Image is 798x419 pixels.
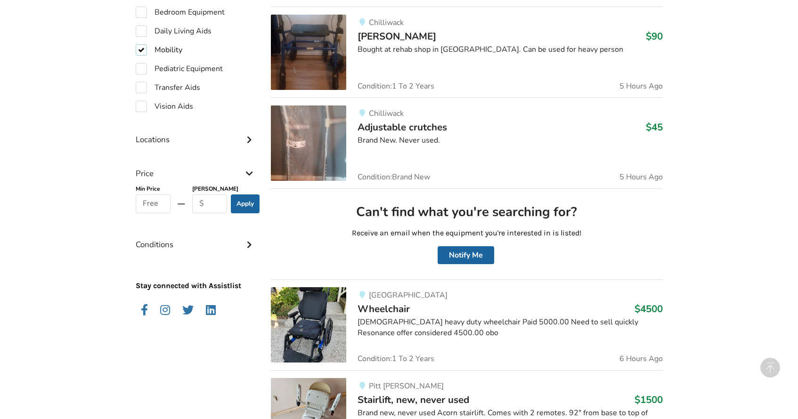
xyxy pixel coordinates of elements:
[646,121,663,133] h3: $45
[271,287,346,363] img: mobility-wheelchair
[271,15,346,90] img: mobility-walker
[271,105,346,181] img: mobility-adjustable crutches
[635,394,663,406] h3: $1500
[136,185,160,193] b: Min Price
[358,82,434,90] span: Condition: 1 To 2 Years
[619,173,663,181] span: 5 Hours Ago
[271,279,662,370] a: mobility-wheelchair[GEOGRAPHIC_DATA]Wheelchair$4500[DEMOGRAPHIC_DATA] heavy duty wheelchair Paid ...
[358,317,662,338] div: [DEMOGRAPHIC_DATA] heavy duty wheelchair Paid 5000.00 Need to sell quickly Resonance offer consid...
[136,254,256,291] p: Stay connected with Assistlist
[358,44,662,55] div: Bought at rehab shop in [GEOGRAPHIC_DATA]. Can be used for heavy person
[136,101,193,112] label: Vision Aids
[136,194,171,213] input: Free
[358,393,469,406] span: Stairlift, new, never used
[231,194,260,213] button: Apply
[136,82,200,93] label: Transfer Aids
[358,30,436,43] span: [PERSON_NAME]
[358,302,410,315] span: Wheelchair
[271,97,662,188] a: mobility-adjustable crutches ChilliwackAdjustable crutches$45Brand New. Never used.Condition:Bran...
[358,135,662,146] div: Brand New. Never used.
[369,290,448,300] span: [GEOGRAPHIC_DATA]
[438,246,494,264] button: Notify Me
[136,63,223,74] label: Pediatric Equipment
[136,150,256,183] div: Price
[369,108,404,119] span: Chilliwack
[358,121,447,134] span: Adjustable crutches
[136,116,256,149] div: Locations
[358,173,430,181] span: Condition: Brand New
[369,381,444,391] span: Pitt [PERSON_NAME]
[136,7,225,18] label: Bedroom Equipment
[278,228,655,239] p: Receive an email when the equipment you're interested in is listed!
[619,82,663,90] span: 5 Hours Ago
[271,7,662,97] a: mobility-walker Chilliwack[PERSON_NAME]$90Bought at rehab shop in [GEOGRAPHIC_DATA]. Can be used ...
[646,30,663,42] h3: $90
[619,355,663,363] span: 6 Hours Ago
[358,355,434,363] span: Condition: 1 To 2 Years
[136,44,182,56] label: Mobility
[192,194,228,213] input: $
[192,185,238,193] b: [PERSON_NAME]
[136,221,256,254] div: Conditions
[136,25,212,37] label: Daily Living Aids
[369,17,404,28] span: Chilliwack
[635,303,663,315] h3: $4500
[278,204,655,220] h2: Can't find what you're searching for?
